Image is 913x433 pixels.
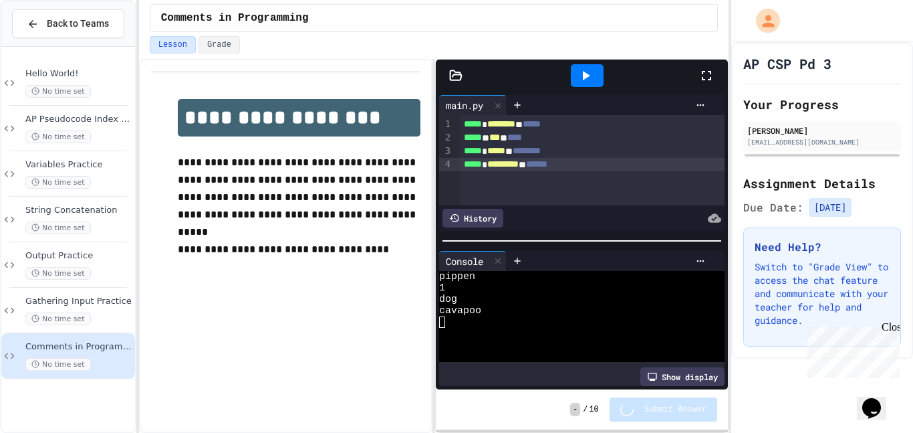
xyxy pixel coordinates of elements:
iframe: chat widget [802,321,900,378]
div: Show display [640,367,725,386]
span: dog [439,294,457,305]
h1: AP CSP Pd 3 [743,54,831,73]
span: - [570,403,580,416]
span: Comments in Programming [25,341,132,353]
span: Submit Answer [644,404,707,415]
div: 2 [439,131,452,145]
span: AP Pseudocode Index Card Assignment [25,114,132,125]
span: No time set [25,313,91,325]
div: My Account [742,5,783,36]
span: Output Practice [25,250,132,262]
p: Switch to "Grade View" to access the chat feature and communicate with your teacher for help and ... [755,260,890,327]
div: Console [439,254,490,268]
button: Lesson [150,36,196,54]
span: No time set [25,131,91,143]
span: No time set [25,222,91,234]
div: 4 [439,158,452,171]
span: 10 [589,404,598,415]
h2: Assignment Details [743,174,901,193]
span: Hello World! [25,68,132,80]
span: Variables Practice [25,159,132,171]
span: / [583,404,588,415]
iframe: chat widget [857,379,900,420]
span: No time set [25,267,91,280]
h2: Your Progress [743,95,901,114]
span: No time set [25,176,91,189]
div: [EMAIL_ADDRESS][DOMAIN_NAME] [747,137,897,147]
div: 1 [439,118,452,131]
span: pippen [439,271,475,282]
span: 1 [439,282,445,294]
div: [PERSON_NAME] [747,124,897,137]
div: main.py [439,98,490,112]
span: String Concatenation [25,205,132,216]
h3: Need Help? [755,239,890,255]
span: Due Date: [743,199,803,215]
span: cavapoo [439,305,481,317]
div: 3 [439,145,452,158]
span: Gathering Input Practice [25,296,132,307]
div: Chat with us now!Close [5,5,92,85]
span: Back to Teams [47,17,109,31]
button: Grade [199,36,240,54]
span: Comments in Programming [161,10,309,26]
span: No time set [25,85,91,98]
div: History [442,209,503,228]
span: [DATE] [809,198,852,217]
span: No time set [25,358,91,371]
